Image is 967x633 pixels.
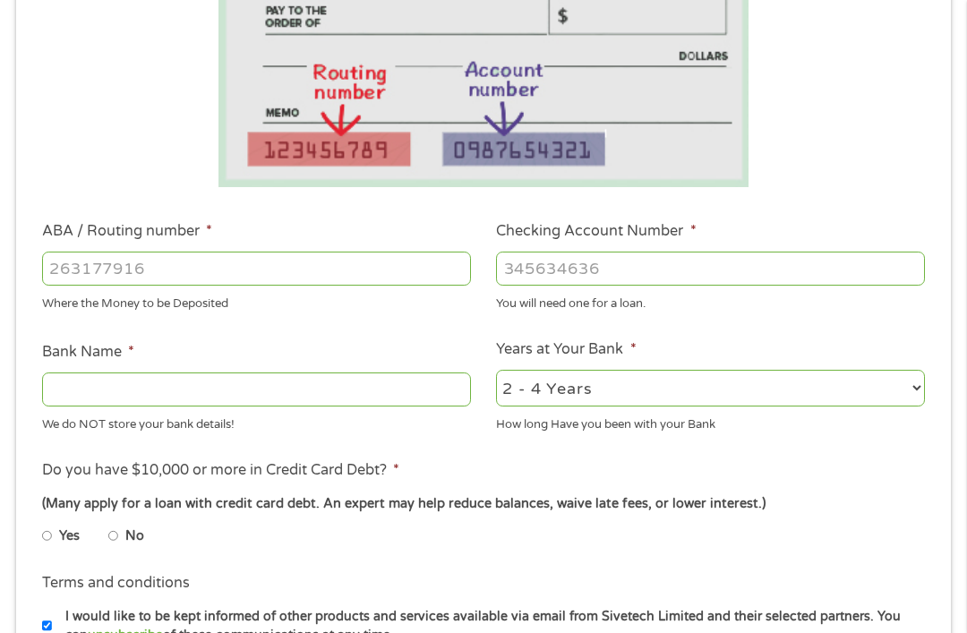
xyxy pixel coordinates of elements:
[42,344,134,363] label: Bank Name
[42,290,471,314] div: Where the Money to be Deposited
[496,252,925,287] input: 345634636
[59,527,80,547] label: Yes
[42,411,471,435] div: We do NOT store your bank details!
[42,495,925,515] div: (Many apply for a loan with credit card debt. An expert may help reduce balances, waive late fees...
[42,252,471,287] input: 263177916
[496,223,696,242] label: Checking Account Number
[496,341,636,360] label: Years at Your Bank
[125,527,144,547] label: No
[496,411,925,435] div: How long Have you been with your Bank
[42,462,399,481] label: Do you have $10,000 or more in Credit Card Debt?
[42,223,212,242] label: ABA / Routing number
[42,575,190,594] label: Terms and conditions
[496,290,925,314] div: You will need one for a loan.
